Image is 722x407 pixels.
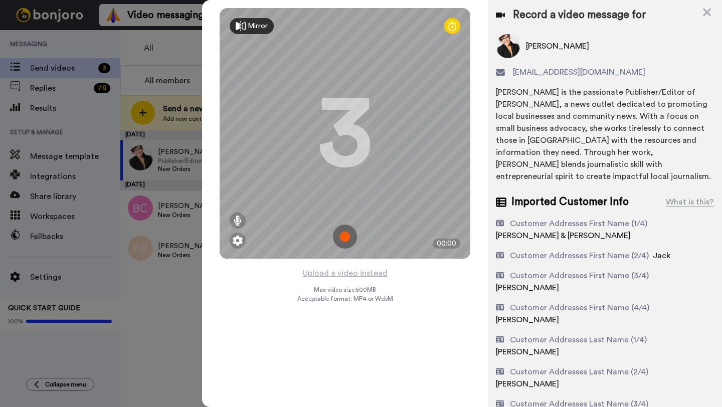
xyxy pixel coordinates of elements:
div: 3 [317,96,373,171]
div: Customer Addresses First Name (1/4) [510,218,647,230]
div: Customer Addresses First Name (2/4) [510,250,649,262]
div: Customer Addresses First Name (4/4) [510,302,649,314]
img: ic_gear.svg [233,236,243,246]
span: [PERSON_NAME] [496,348,559,356]
span: [EMAIL_ADDRESS][DOMAIN_NAME] [513,66,645,78]
span: [PERSON_NAME] [496,316,559,324]
span: [PERSON_NAME] [496,284,559,292]
div: Customer Addresses Last Name (1/4) [510,334,647,346]
div: 00:00 [433,239,460,249]
div: [PERSON_NAME] is the passionate Publisher/Editor of [PERSON_NAME], a news outlet dedicated to pro... [496,86,714,182]
span: [PERSON_NAME] & [PERSON_NAME] [496,232,631,240]
span: Jack [653,252,670,260]
button: Upload a video instead [300,267,391,280]
span: [PERSON_NAME] [496,380,559,388]
div: Customer Addresses Last Name (2/4) [510,366,648,378]
div: What is this? [666,196,714,208]
span: Acceptable format: MP4 or WebM [297,295,393,303]
div: Customer Addresses First Name (3/4) [510,270,649,282]
img: ic_record_start.svg [333,225,357,249]
span: Imported Customer Info [511,194,629,210]
span: Max video size: 500 MB [314,286,376,294]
